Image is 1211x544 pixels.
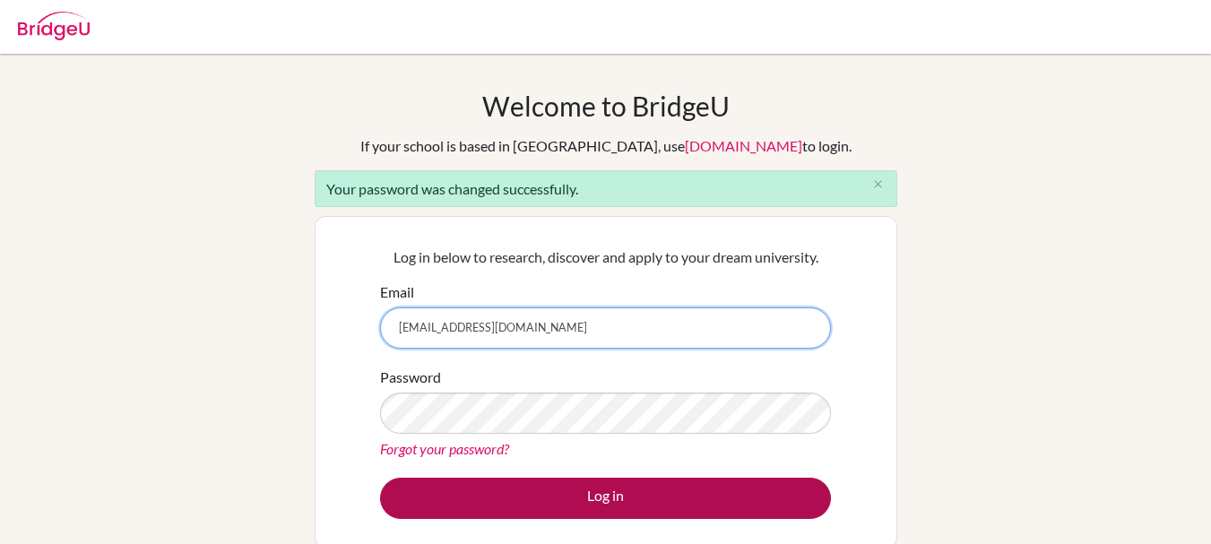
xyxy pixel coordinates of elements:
label: Password [380,367,441,388]
p: Log in below to research, discover and apply to your dream university. [380,246,831,268]
h1: Welcome to BridgeU [482,90,730,122]
label: Email [380,281,414,303]
a: [DOMAIN_NAME] [685,137,802,154]
button: Log in [380,478,831,519]
i: close [871,177,885,191]
div: If your school is based in [GEOGRAPHIC_DATA], use to login. [360,135,852,157]
button: Close [861,171,896,198]
a: Forgot your password? [380,440,509,457]
img: Bridge-U [18,12,90,40]
div: Your password was changed successfully. [315,170,897,207]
